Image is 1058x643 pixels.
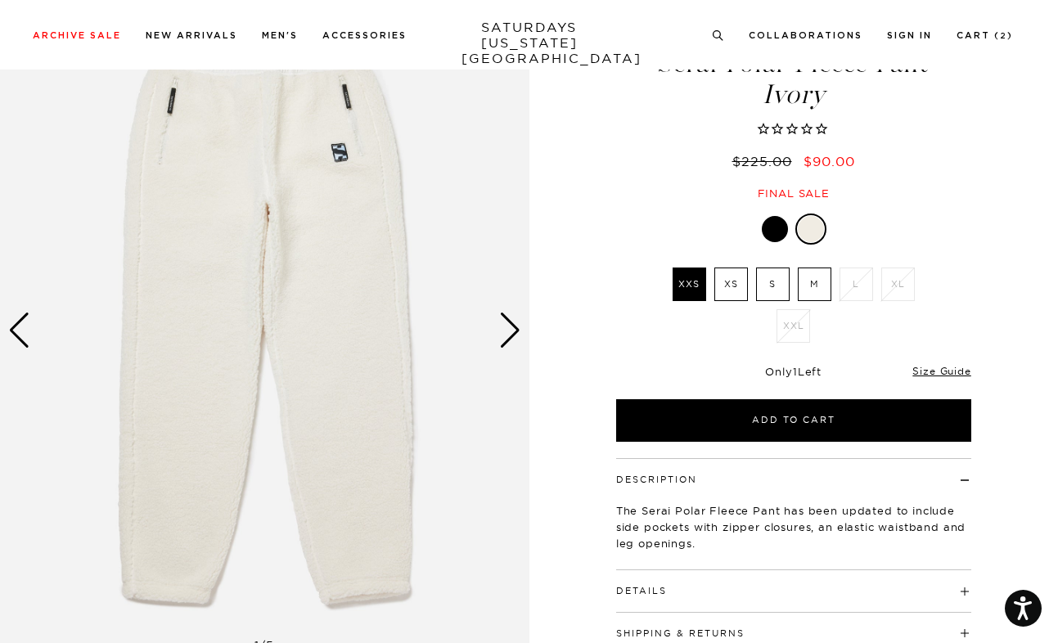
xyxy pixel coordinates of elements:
[33,31,121,40] a: Archive Sale
[614,187,974,200] div: Final sale
[614,81,974,108] span: Ivory
[887,31,932,40] a: Sign In
[499,313,521,348] div: Next slide
[616,502,971,551] p: The Serai Polar Fleece Pant has been updated to include side pockets with zipper closures, an ela...
[804,153,855,169] span: $90.00
[714,268,748,301] label: XS
[262,31,298,40] a: Men's
[912,365,970,377] a: Size Guide
[616,399,971,442] button: Add to Cart
[1000,33,1007,40] small: 2
[8,313,30,348] div: Previous slide
[793,365,798,378] span: 1
[957,31,1013,40] a: Cart (2)
[673,268,706,301] label: XXS
[146,31,237,40] a: New Arrivals
[614,50,974,108] h1: Serai Polar Fleece Pant
[616,365,971,379] div: Only Left
[732,153,799,169] del: $225.00
[616,587,667,596] button: Details
[616,475,697,484] button: Description
[461,20,597,66] a: SATURDAYS[US_STATE][GEOGRAPHIC_DATA]
[616,629,745,638] button: Shipping & Returns
[614,121,974,138] span: Rated 0.0 out of 5 stars 0 reviews
[798,268,831,301] label: M
[756,268,790,301] label: S
[322,31,407,40] a: Accessories
[749,31,862,40] a: Collaborations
